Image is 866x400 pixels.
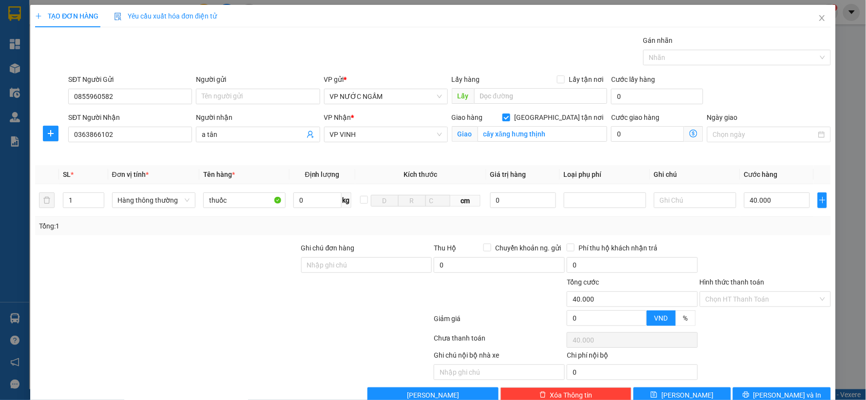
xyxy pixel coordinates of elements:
span: VP VINH [330,127,442,142]
input: D [371,195,399,207]
span: printer [743,391,750,399]
span: cm [450,195,481,207]
input: Cước giao hàng [611,126,684,142]
span: Giá trị hàng [490,171,526,178]
button: delete [39,192,55,208]
div: Chưa thanh toán [433,333,566,350]
span: SL [63,171,71,178]
input: Ghi chú đơn hàng [301,257,432,273]
span: Kích thước [404,171,438,178]
span: down [638,319,644,325]
label: Gán nhãn [643,37,673,44]
button: plus [43,126,58,141]
span: Thu Hộ [434,244,456,252]
span: down [96,201,102,207]
div: VP gửi [324,74,448,85]
span: plus [43,130,58,137]
span: Định lượng [305,171,340,178]
span: VND [654,314,668,322]
span: kg [342,192,351,208]
input: C [425,195,450,207]
div: SĐT Người Gửi [68,74,192,85]
span: Lấy hàng [452,76,480,83]
input: R [398,195,426,207]
span: up [96,194,102,200]
span: Yêu cầu xuất hóa đơn điện tử [114,12,217,20]
span: plus [818,196,827,204]
span: % [683,314,688,322]
span: Cước hàng [744,171,778,178]
label: Hình thức thanh toán [700,278,765,286]
span: dollar-circle [690,130,697,137]
span: VP Nhận [324,114,351,121]
th: Loại phụ phí [560,165,650,184]
input: Ghi Chú [654,192,736,208]
span: Increase Value [635,311,646,318]
input: Ngày giao [713,129,816,140]
div: Chi phí nội bộ [567,350,698,364]
span: Tên hàng [203,171,235,178]
label: Ghi chú đơn hàng [301,244,355,252]
label: Ngày giao [707,114,738,121]
input: Giao tận nơi [478,126,608,142]
span: VP NƯỚC NGẦM [330,89,442,104]
label: Cước lấy hàng [611,76,655,83]
span: save [651,391,657,399]
span: Phí thu hộ khách nhận trả [575,243,661,253]
div: Tổng: 1 [39,221,334,231]
button: Close [808,5,836,32]
input: Dọc đường [474,88,608,104]
span: Increase Value [93,193,104,200]
div: Giảm giá [433,313,566,330]
span: [GEOGRAPHIC_DATA] tận nơi [510,112,607,123]
div: Ghi chú nội bộ nhà xe [434,350,565,364]
th: Ghi chú [650,165,740,184]
input: VD: Bàn, Ghế [203,192,286,208]
span: Lấy tận nơi [565,74,607,85]
span: Chuyển khoản ng. gửi [491,243,565,253]
span: Decrease Value [635,318,646,325]
span: plus [35,13,42,19]
input: Cước lấy hàng [611,89,703,104]
img: icon [114,13,122,20]
span: TẠO ĐƠN HÀNG [35,12,98,20]
span: Tổng cước [567,278,599,286]
input: 0 [490,192,556,208]
div: Người nhận [196,112,320,123]
span: delete [539,391,546,399]
label: Cước giao hàng [611,114,659,121]
span: Đơn vị tính [112,171,149,178]
span: Giao hàng [452,114,483,121]
span: up [638,312,644,318]
span: Hàng thông thường [118,193,190,208]
span: close [818,14,826,22]
span: Lấy [452,88,474,104]
input: Nhập ghi chú [434,364,565,380]
button: plus [818,192,827,208]
div: Người gửi [196,74,320,85]
span: Giao [452,126,478,142]
span: Decrease Value [93,200,104,208]
span: user-add [307,131,314,138]
div: SĐT Người Nhận [68,112,192,123]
